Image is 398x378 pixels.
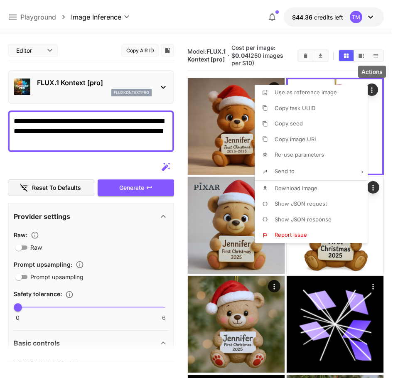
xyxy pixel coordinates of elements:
span: Re-use parameters [275,151,324,158]
span: Copy task UUID [275,105,315,111]
span: Report issue [275,231,307,238]
span: Download Image [275,185,317,191]
span: Copy image URL [275,136,317,142]
span: Show JSON request [275,200,327,207]
span: Show JSON response [275,216,332,223]
div: Actions [358,66,386,78]
span: Use as reference image [275,89,337,96]
span: Send to [275,168,295,174]
span: Copy seed [275,120,303,127]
